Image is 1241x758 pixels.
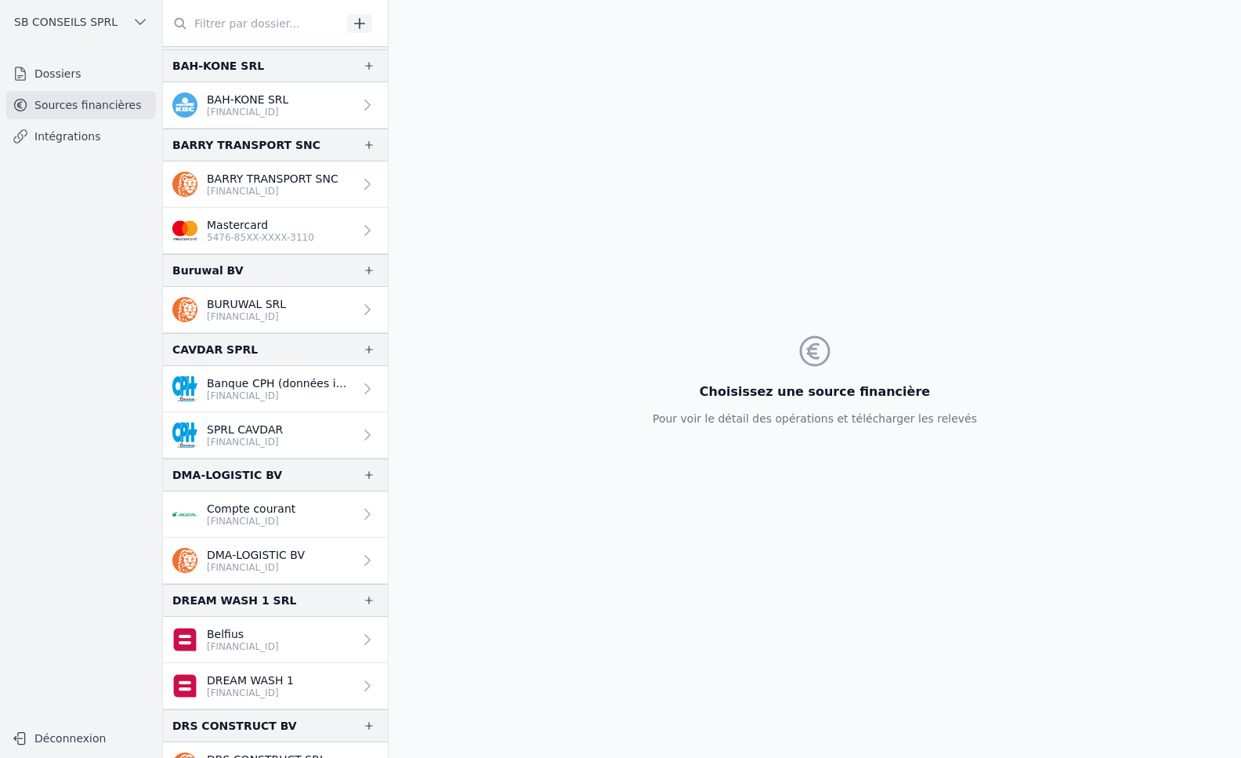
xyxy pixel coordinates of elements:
[6,9,156,34] button: SB CONSEILS SPRL
[207,296,286,312] p: BURUWAL SRL
[207,92,288,107] p: BAH-KONE SRL
[207,673,294,688] p: DREAM WASH 1
[207,390,353,402] p: [FINANCIAL_ID]
[207,515,295,528] p: [FINANCIAL_ID]
[207,561,305,574] p: [FINANCIAL_ID]
[207,171,338,187] p: BARRY TRANSPORT SNC
[172,136,320,154] div: BARRY TRANSPORT SNC
[653,411,977,426] p: Pour voir le détail des opérations et télécharger les relevés
[207,106,288,118] p: [FINANCIAL_ID]
[207,436,283,448] p: [FINANCIAL_ID]
[172,423,197,448] img: BANQUE_CPH_CPHBBE75XXX.png
[172,261,244,280] div: Buruwal BV
[172,56,264,75] div: BAH-KONE SRL
[172,376,197,401] img: BANQUE_CPH_CPHBBE75XXX.png
[207,422,283,437] p: SPRL CAVDAR
[163,82,388,129] a: BAH-KONE SRL [FINANCIAL_ID]
[207,185,338,198] p: [FINANCIAL_ID]
[207,687,294,699] p: [FINANCIAL_ID]
[172,673,197,698] img: belfius.png
[207,217,314,233] p: Mastercard
[207,547,305,563] p: DMA-LOGISTIC BV
[207,231,314,244] p: 5476-85XX-XXXX-3110
[163,617,388,663] a: Belfius [FINANCIAL_ID]
[207,626,279,642] p: Belfius
[172,218,197,243] img: imageedit_2_6530439554.png
[163,538,388,584] a: DMA-LOGISTIC BV [FINANCIAL_ID]
[163,663,388,709] a: DREAM WASH 1 [FINANCIAL_ID]
[163,9,342,38] input: Filtrer par dossier...
[172,92,197,118] img: kbc.png
[172,591,296,610] div: DREAM WASH 1 SRL
[163,208,388,254] a: Mastercard 5476-85XX-XXXX-3110
[163,366,388,412] a: Banque CPH (données importées) [FINANCIAL_ID]
[6,726,156,751] button: Déconnexion
[163,412,388,459] a: SPRL CAVDAR [FINANCIAL_ID]
[653,383,977,401] h3: Choisissez une source financière
[172,466,282,484] div: DMA-LOGISTIC BV
[6,60,156,88] a: Dossiers
[172,502,197,527] img: ARGENTA_ARSPBE22.png
[163,287,388,333] a: BURUWAL SRL [FINANCIAL_ID]
[207,310,286,323] p: [FINANCIAL_ID]
[6,91,156,119] a: Sources financières
[172,340,258,359] div: CAVDAR SPRL
[14,14,118,30] span: SB CONSEILS SPRL
[207,375,353,391] p: Banque CPH (données importées)
[207,640,279,653] p: [FINANCIAL_ID]
[172,297,197,322] img: ing.png
[172,172,197,197] img: ing.png
[172,716,297,735] div: DRS CONSTRUCT BV
[172,627,197,652] img: belfius.png
[163,491,388,538] a: Compte courant [FINANCIAL_ID]
[6,122,156,151] a: Intégrations
[172,548,197,573] img: ing.png
[163,161,388,208] a: BARRY TRANSPORT SNC [FINANCIAL_ID]
[207,501,295,517] p: Compte courant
